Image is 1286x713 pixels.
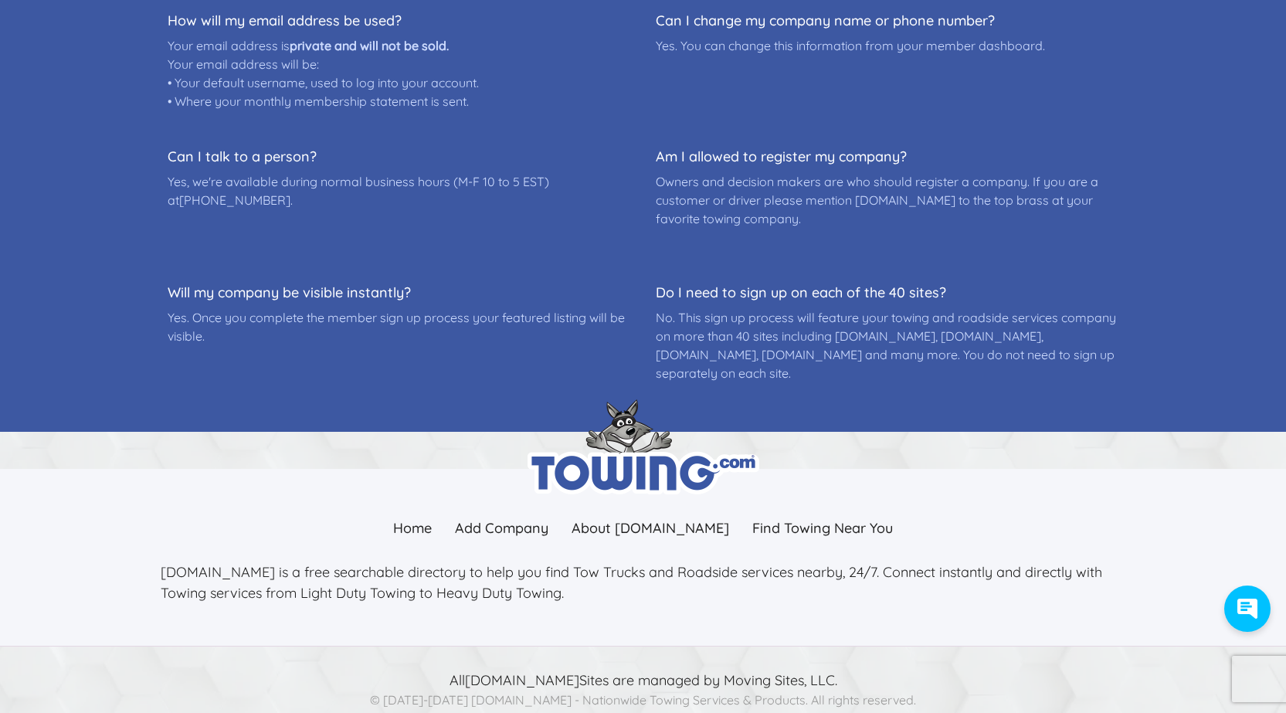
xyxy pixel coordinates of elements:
a: About [DOMAIN_NAME] [560,511,741,545]
strong: private and will not be sold. [290,38,449,53]
dd: Your email address is Your email address will be: [168,36,631,110]
li: • Where your monthly membership statement is sent. [168,92,631,110]
a: Home [382,511,443,545]
a: [PHONE_NUMBER] [179,192,290,208]
a: Add Company [443,511,560,545]
a: Find Towing Near You [741,511,904,545]
dd: Yes, we're available during normal business hours (M-F 10 to 5 EST) at . [168,172,631,209]
dd: Yes. Once you complete the member sign up process your featured listing will be visible. [168,308,631,345]
dt: Can I talk to a person? [168,148,631,166]
dt: Do I need to sign up on each of the 40 sites? [656,284,1119,302]
p: All Sites are managed by Moving Sites, LLC. [161,670,1126,691]
p: [DOMAIN_NAME] is a free searchable directory to help you find Tow Trucks and Roadside services ne... [161,562,1126,603]
iframe: To enrich screen reader interactions, please activate Accessibility in Grammarly extension settings [1216,586,1286,647]
span: © [DATE]-[DATE] [DOMAIN_NAME] - Nationwide Towing Services & Products. All rights reserved. [370,692,916,708]
img: towing [528,399,759,494]
dt: Am I allowed to register my company? [656,148,1119,166]
dt: Can I change my company name or phone number? [656,12,1119,30]
dd: No. This sign up process will feature your towing and roadside services company on more than 40 s... [656,308,1119,382]
dt: How will my email address be used? [168,12,631,30]
li: • Your default username, used to log into your account. [168,73,631,92]
dd: Yes. You can change this information from your member dashboard. [656,36,1119,55]
a: [DOMAIN_NAME] [465,671,579,689]
dt: Will my company be visible instantly? [168,284,631,302]
dd: Owners and decision makers are who should register a company. If you are a customer or driver ple... [656,172,1119,228]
